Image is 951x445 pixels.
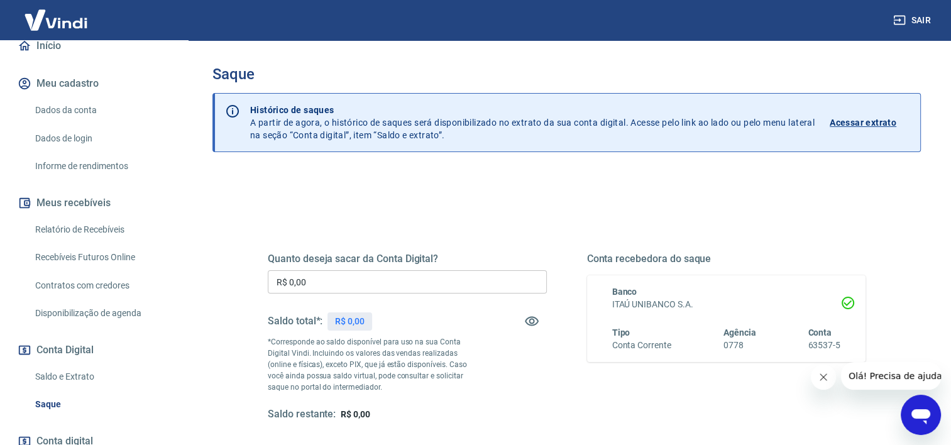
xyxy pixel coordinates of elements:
span: R$ 0,00 [341,409,370,419]
img: Vindi [15,1,97,39]
button: Meus recebíveis [15,189,173,217]
p: Histórico de saques [250,104,815,116]
p: Acessar extrato [830,116,896,129]
h5: Quanto deseja sacar da Conta Digital? [268,253,547,265]
a: Início [15,32,173,60]
iframe: Botão para abrir a janela de mensagens [901,395,941,435]
a: Saldo e Extrato [30,364,173,390]
button: Meu cadastro [15,70,173,97]
a: Acessar extrato [830,104,910,141]
h5: Saldo restante: [268,408,336,421]
a: Dados da conta [30,97,173,123]
h3: Saque [212,65,921,83]
button: Conta Digital [15,336,173,364]
a: Recebíveis Futuros Online [30,244,173,270]
span: Tipo [612,327,630,338]
h6: 63537-5 [808,339,840,352]
button: Sair [891,9,936,32]
span: Olá! Precisa de ajuda? [8,9,106,19]
h5: Conta recebedora do saque [587,253,866,265]
a: Disponibilização de agenda [30,300,173,326]
span: Conta [808,327,832,338]
p: A partir de agora, o histórico de saques será disponibilizado no extrato da sua conta digital. Ac... [250,104,815,141]
h6: ITAÚ UNIBANCO S.A. [612,298,841,311]
h6: Conta Corrente [612,339,671,352]
h6: 0778 [723,339,756,352]
span: Agência [723,327,756,338]
span: Banco [612,287,637,297]
a: Dados de login [30,126,173,151]
iframe: Fechar mensagem [811,365,836,390]
a: Relatório de Recebíveis [30,217,173,243]
p: R$ 0,00 [335,315,365,328]
iframe: Mensagem da empresa [841,362,941,390]
a: Contratos com credores [30,273,173,299]
a: Informe de rendimentos [30,153,173,179]
h5: Saldo total*: [268,315,322,327]
p: *Corresponde ao saldo disponível para uso na sua Conta Digital Vindi. Incluindo os valores das ve... [268,336,477,393]
a: Saque [30,392,173,417]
